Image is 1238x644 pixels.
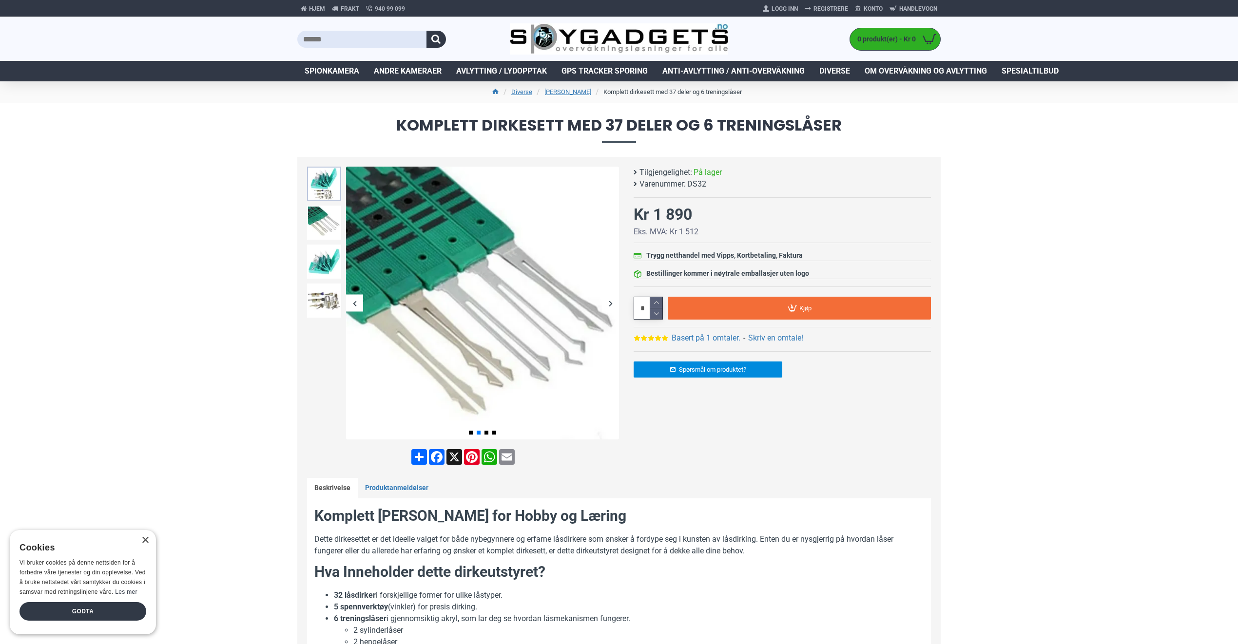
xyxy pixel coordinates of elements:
[19,537,140,558] div: Cookies
[865,65,987,77] span: Om overvåkning og avlytting
[772,4,798,13] span: Logg Inn
[115,588,137,595] a: Les mer, opens a new window
[899,4,937,13] span: Handlevogn
[655,61,812,81] a: Anti-avlytting / Anti-overvåkning
[307,167,341,201] img: Komplett dirkesett med 37 deler og 6 treningslåser - SpyGadgets.no
[851,1,886,17] a: Konto
[646,268,809,279] div: Bestillinger kommer i nøytrale emballasjer uten logo
[498,449,516,465] a: Email
[307,206,341,240] img: Komplett dirkesett med 37 deler og 6 treningslåser - SpyGadgets.no
[864,4,883,13] span: Konto
[445,449,463,465] a: X
[819,65,850,77] span: Diverse
[799,305,812,311] span: Kjøp
[639,178,686,190] b: Varenummer:
[743,333,745,342] b: -
[314,506,924,526] h2: Komplett [PERSON_NAME] for Hobby og Læring
[492,431,496,435] span: Go to slide 4
[314,562,924,582] h2: Hva Inneholder dette dirkeutstyret?
[510,23,729,55] img: SpyGadgets.no
[334,614,387,623] strong: 6 treningslåser
[511,87,532,97] a: Diverse
[857,61,994,81] a: Om overvåkning og avlytting
[850,28,940,50] a: 0 produkt(er) - Kr 0
[358,478,436,498] a: Produktanmeldelser
[341,4,359,13] span: Frakt
[1002,65,1059,77] span: Spesialtilbud
[484,431,488,435] span: Go to slide 3
[759,1,801,17] a: Logg Inn
[307,478,358,498] a: Beskrivelse
[449,61,554,81] a: Avlytting / Lydopptak
[334,613,924,625] li: i gjennomsiktig akryl, som lar deg se hvordan låsmekanismen fungerer.
[297,61,367,81] a: Spionkamera
[481,449,498,465] a: WhatsApp
[141,537,149,544] div: Close
[554,61,655,81] a: GPS Tracker Sporing
[346,167,619,439] img: Komplett dirkesett med 37 deler og 6 treningslåser - SpyGadgets.no
[19,559,146,595] span: Vi bruker cookies på denne nettsiden for å forbedre våre tjenester og din opplevelse. Ved å bruke...
[375,4,405,13] span: 940 99 099
[994,61,1066,81] a: Spesialtilbud
[477,431,481,435] span: Go to slide 2
[334,602,388,611] strong: 5 spennverktøy
[353,625,924,636] li: 2 sylinderlåser
[662,65,805,77] span: Anti-avlytting / Anti-overvåkning
[374,65,442,77] span: Andre kameraer
[813,4,848,13] span: Registrere
[456,65,547,77] span: Avlytting / Lydopptak
[307,245,341,279] img: Komplett dirkesett med 37 deler og 6 treningslåser - SpyGadgets.no
[634,203,692,226] div: Kr 1 890
[463,449,481,465] a: Pinterest
[544,87,591,97] a: [PERSON_NAME]
[19,602,146,621] div: Godta
[687,178,706,190] span: DS32
[297,117,941,142] span: Komplett dirkesett med 37 deler og 6 treningslåser
[334,589,924,601] li: i forskjellige former for ulike låstyper.
[634,361,782,378] a: Spørsmål om produktet?
[694,167,722,178] span: På lager
[428,449,445,465] a: Facebook
[561,65,648,77] span: GPS Tracker Sporing
[314,533,924,557] p: Dette dirkesettet er det ideelle valget for både nybegynnere og erfarne låsdirkere som ønsker å f...
[346,295,363,312] div: Previous slide
[886,1,941,17] a: Handlevogn
[801,1,851,17] a: Registrere
[305,65,359,77] span: Spionkamera
[646,250,803,261] div: Trygg netthandel med Vipps, Kortbetaling, Faktura
[334,590,376,600] strong: 32 låsdirker
[602,295,619,312] div: Next slide
[748,332,803,344] a: Skriv en omtale!
[307,284,341,318] img: Komplett dirkesett med 37 deler og 6 treningslåser - SpyGadgets.no
[812,61,857,81] a: Diverse
[309,4,325,13] span: Hjem
[469,431,473,435] span: Go to slide 1
[639,167,692,178] b: Tilgjengelighet:
[334,601,924,613] li: (vinkler) for presis dirking.
[850,34,918,44] span: 0 produkt(er) - Kr 0
[367,61,449,81] a: Andre kameraer
[410,449,428,465] a: Share
[672,332,740,344] a: Basert på 1 omtaler.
